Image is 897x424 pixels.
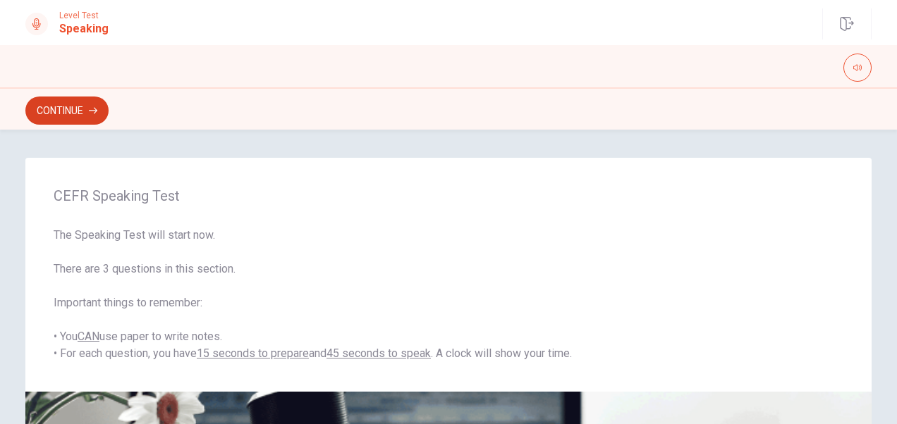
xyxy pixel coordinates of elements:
u: CAN [78,330,99,343]
span: The Speaking Test will start now. There are 3 questions in this section. Important things to reme... [54,227,843,362]
h1: Speaking [59,20,109,37]
span: CEFR Speaking Test [54,187,843,204]
u: 15 seconds to prepare [197,347,309,360]
u: 45 seconds to speak [327,347,431,360]
button: Continue [25,96,109,125]
span: Level Test [59,11,109,20]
